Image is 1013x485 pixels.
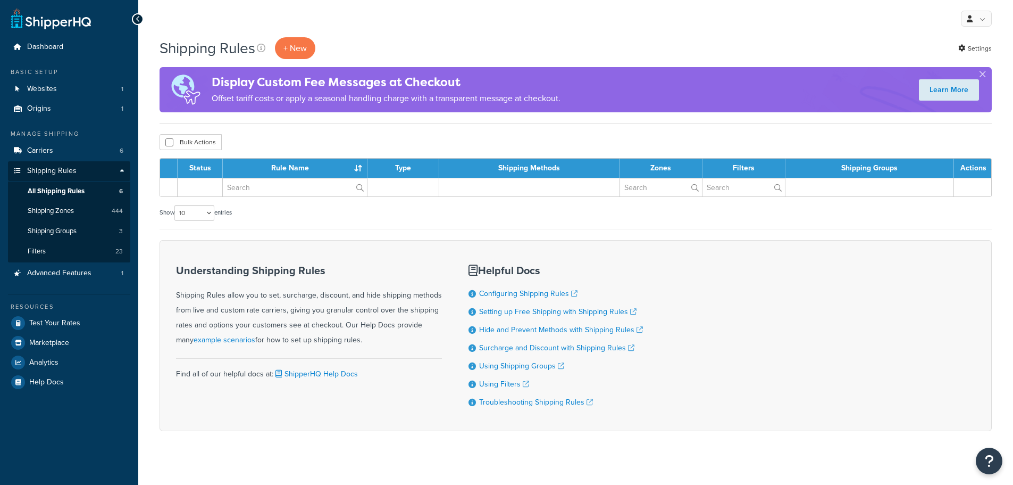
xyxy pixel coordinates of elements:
[8,141,130,161] a: Carriers 6
[29,339,69,348] span: Marketplace
[28,207,74,216] span: Shipping Zones
[8,68,130,77] div: Basic Setup
[785,159,954,178] th: Shipping Groups
[160,205,232,221] label: Show entries
[8,201,130,221] a: Shipping Zones 444
[8,242,130,261] a: Filters 23
[194,334,255,346] a: example scenarios
[112,207,123,216] span: 444
[176,358,442,382] div: Find all of our helpful docs at:
[8,129,130,138] div: Manage Shipping
[160,38,255,59] h1: Shipping Rules
[367,159,439,178] th: Type
[8,221,130,241] li: Shipping Groups
[28,247,46,256] span: Filters
[115,247,123,256] span: 23
[223,178,367,196] input: Search
[176,265,442,276] h3: Understanding Shipping Rules
[212,91,560,106] p: Offset tariff costs or apply a seasonal handling charge with a transparent message at checkout.
[954,159,991,178] th: Actions
[27,104,51,113] span: Origins
[160,67,212,112] img: duties-banner-06bc72dcb5fe05cb3f9472aba00be2ae8eb53ab6f0d8bb03d382ba314ac3c341.png
[121,269,123,278] span: 1
[273,368,358,380] a: ShipperHQ Help Docs
[27,146,53,155] span: Carriers
[976,448,1002,474] button: Open Resource Center
[119,227,123,236] span: 3
[29,378,64,387] span: Help Docs
[8,353,130,372] a: Analytics
[620,159,702,178] th: Zones
[8,79,130,99] li: Websites
[620,178,702,196] input: Search
[29,319,80,328] span: Test Your Rates
[28,187,85,196] span: All Shipping Rules
[27,269,91,278] span: Advanced Features
[27,85,57,94] span: Websites
[8,373,130,392] a: Help Docs
[919,79,979,101] a: Learn More
[27,167,77,176] span: Shipping Rules
[28,227,77,236] span: Shipping Groups
[702,178,785,196] input: Search
[275,37,315,59] p: + New
[439,159,620,178] th: Shipping Methods
[8,242,130,261] li: Filters
[8,264,130,283] li: Advanced Features
[958,41,992,56] a: Settings
[121,85,123,94] span: 1
[8,161,130,262] li: Shipping Rules
[223,159,367,178] th: Rule Name
[212,73,560,91] h4: Display Custom Fee Messages at Checkout
[479,324,643,335] a: Hide and Prevent Methods with Shipping Rules
[160,134,222,150] button: Bulk Actions
[479,360,564,372] a: Using Shipping Groups
[479,379,529,390] a: Using Filters
[8,221,130,241] a: Shipping Groups 3
[479,397,593,408] a: Troubleshooting Shipping Rules
[479,342,634,354] a: Surcharge and Discount with Shipping Rules
[11,8,91,29] a: ShipperHQ Home
[119,187,123,196] span: 6
[468,265,643,276] h3: Helpful Docs
[176,265,442,348] div: Shipping Rules allow you to set, surcharge, discount, and hide shipping methods from live and cus...
[8,333,130,352] a: Marketplace
[120,146,123,155] span: 6
[8,201,130,221] li: Shipping Zones
[8,99,130,119] li: Origins
[8,302,130,311] div: Resources
[8,264,130,283] a: Advanced Features 1
[8,314,130,333] a: Test Your Rates
[479,306,637,317] a: Setting up Free Shipping with Shipping Rules
[702,159,785,178] th: Filters
[479,288,577,299] a: Configuring Shipping Rules
[8,79,130,99] a: Websites 1
[8,182,130,201] li: All Shipping Rules
[178,159,223,178] th: Status
[27,43,63,52] span: Dashboard
[8,99,130,119] a: Origins 1
[8,182,130,201] a: All Shipping Rules 6
[8,141,130,161] li: Carriers
[8,37,130,57] a: Dashboard
[8,161,130,181] a: Shipping Rules
[174,205,214,221] select: Showentries
[29,358,58,367] span: Analytics
[121,104,123,113] span: 1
